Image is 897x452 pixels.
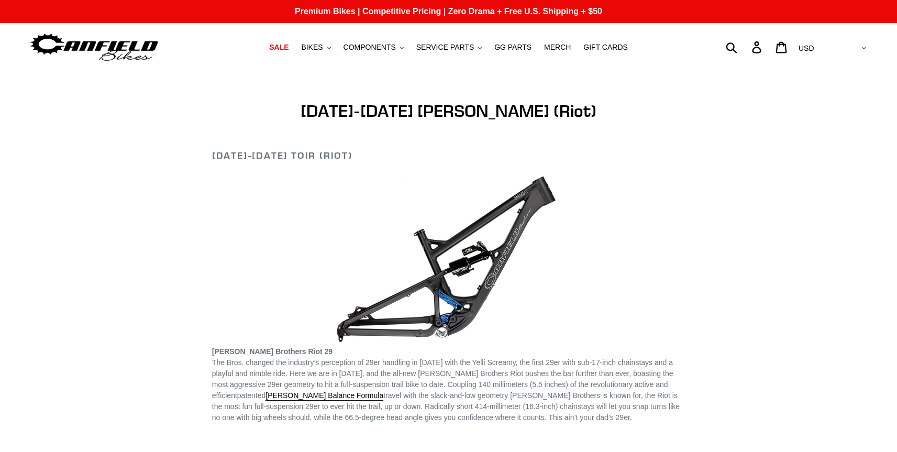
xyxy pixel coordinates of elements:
[539,40,576,54] a: MERCH
[344,43,396,52] span: COMPONENTS
[212,391,680,422] span: travel with the slack-and-low geometry [PERSON_NAME] Brothers is known for, the Riot is the most ...
[732,36,758,59] input: Search
[237,391,383,401] span: patented
[301,43,323,52] span: BIKES
[494,43,531,52] span: GG PARTS
[578,40,633,54] a: GIFT CARDS
[269,43,289,52] span: SALE
[583,43,628,52] span: GIFT CARDS
[489,40,537,54] a: GG PARTS
[544,43,571,52] span: MERCH
[264,40,294,54] a: SALE
[338,40,409,54] button: COMPONENTS
[411,40,487,54] button: SERVICE PARTS
[212,347,333,356] b: [PERSON_NAME] Brothers Riot 29
[265,391,383,401] a: [PERSON_NAME] Balance Formula
[212,101,685,121] h1: [DATE]-[DATE] [PERSON_NAME] (Riot)
[416,43,474,52] span: SERVICE PARTS
[212,150,685,161] h2: [DATE]-[DATE] Toir (Riot)
[29,31,160,64] img: Canfield Bikes
[296,40,336,54] button: BIKES
[212,358,673,400] span: The Bros. changed the industry’s perception of 29er handling in [DATE] with the Yelli Screamy, th...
